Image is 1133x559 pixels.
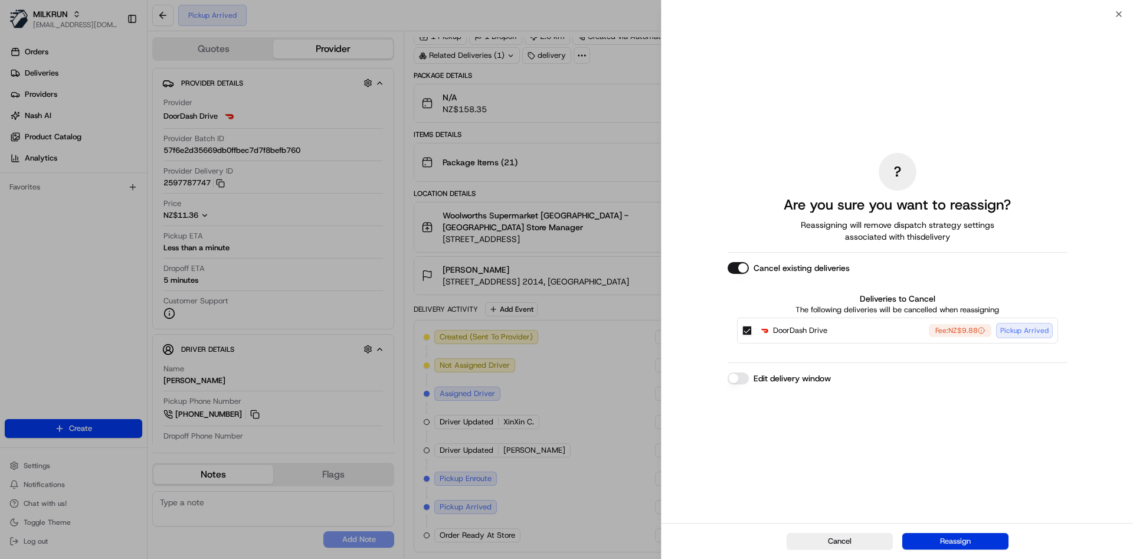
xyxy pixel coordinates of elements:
[929,324,991,337] div: Fee: NZ$9.88
[754,372,831,384] label: Edit delivery window
[784,219,1011,243] span: Reassigning will remove dispatch strategy settings associated with this delivery
[929,324,991,337] button: DoorDash DriveDoorDash DrivePickup Arrived
[902,533,1008,550] button: Reassign
[784,195,1011,214] h2: Are you sure you want to reassign?
[754,262,850,274] label: Cancel existing deliveries
[737,293,1058,305] label: Deliveries to Cancel
[787,533,893,550] button: Cancel
[879,153,916,191] div: ?
[737,305,1058,315] p: The following deliveries will be cancelled when reassigning
[773,325,827,336] span: DoorDash Drive
[759,325,771,336] img: DoorDash Drive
